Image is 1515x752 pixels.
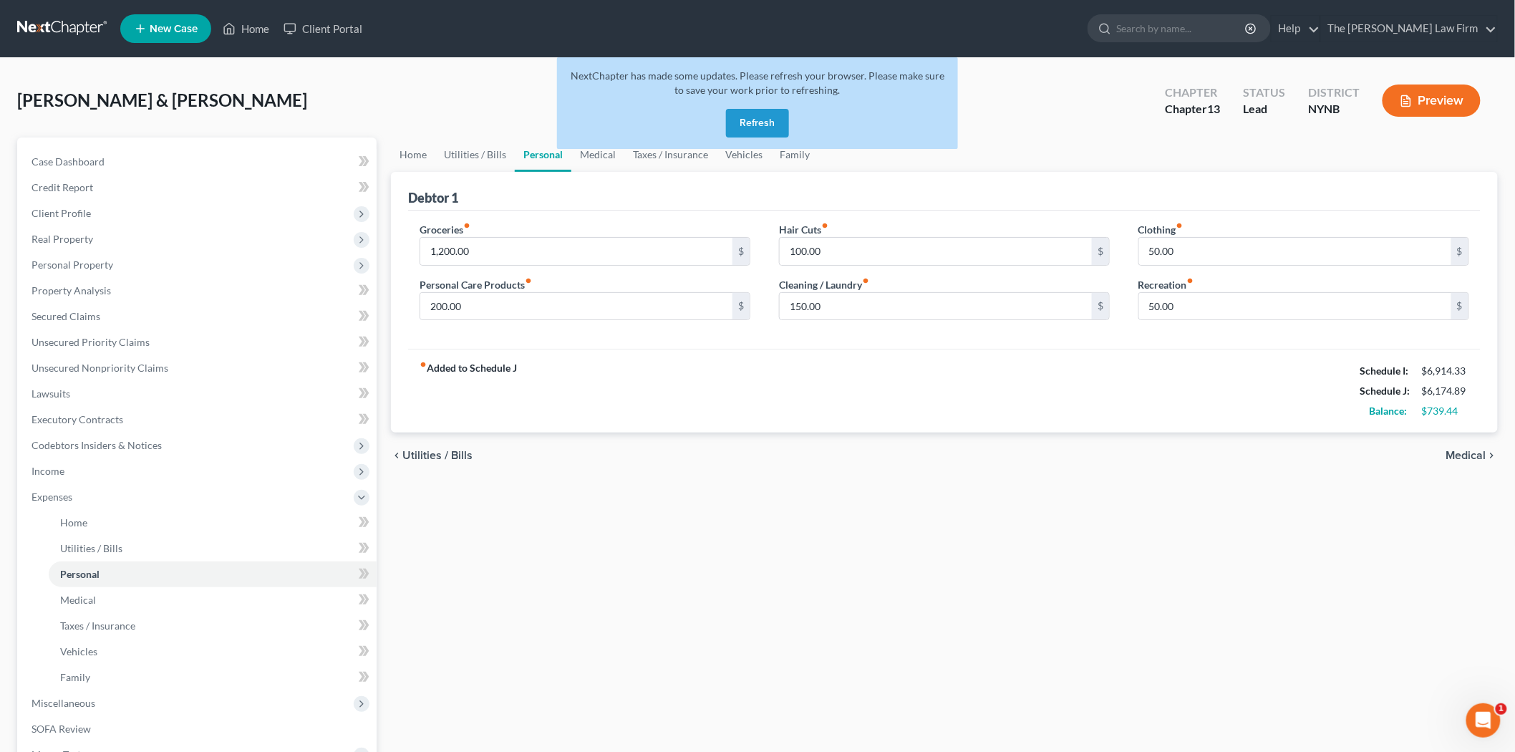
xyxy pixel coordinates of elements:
strong: Schedule I: [1360,365,1409,377]
span: Utilities / Bills [60,542,122,554]
span: Utilities / Bills [402,450,473,461]
span: SOFA Review [32,723,91,735]
span: Expenses [32,491,72,503]
a: Family [49,665,377,690]
span: Home [60,516,87,529]
span: Medical [1446,450,1486,461]
strong: Balance: [1370,405,1408,417]
button: Medical chevron_right [1446,450,1498,461]
i: fiber_manual_record [525,277,532,284]
div: $ [1092,238,1109,265]
input: Search by name... [1116,15,1247,42]
i: fiber_manual_record [420,361,427,368]
div: $6,174.89 [1422,384,1469,398]
a: Personal [49,561,377,587]
button: Refresh [726,109,789,138]
div: Chapter [1165,85,1220,101]
div: $ [732,238,750,265]
span: Family [60,671,90,683]
div: District [1308,85,1360,101]
div: Status [1243,85,1285,101]
a: Property Analysis [20,278,377,304]
a: Home [391,138,435,172]
span: Real Property [32,233,93,245]
a: Personal [515,138,571,172]
i: fiber_manual_record [1176,222,1184,229]
span: NextChapter has made some updates. Please refresh your browser. Please make sure to save your wor... [571,69,944,96]
strong: Added to Schedule J [420,361,517,421]
a: The [PERSON_NAME] Law Firm [1321,16,1497,42]
div: $6,914.33 [1422,364,1469,378]
i: chevron_left [391,450,402,461]
span: Vehicles [60,645,97,657]
a: Secured Claims [20,304,377,329]
span: Personal Property [32,259,113,271]
label: Hair Cuts [779,222,828,237]
button: chevron_left Utilities / Bills [391,450,473,461]
input: -- [420,293,732,320]
input: -- [420,238,732,265]
a: Home [49,510,377,536]
input: -- [1139,238,1451,265]
a: Vehicles [49,639,377,665]
span: 13 [1207,102,1220,115]
input: -- [780,238,1092,265]
div: Lead [1243,101,1285,117]
span: Property Analysis [32,284,111,297]
a: Medical [49,587,377,613]
span: Executory Contracts [32,413,123,425]
label: Personal Care Products [420,277,532,292]
a: Case Dashboard [20,149,377,175]
i: fiber_manual_record [821,222,828,229]
span: Taxes / Insurance [60,620,135,632]
strong: Schedule J: [1360,385,1410,397]
a: Unsecured Nonpriority Claims [20,355,377,381]
div: $ [732,293,750,320]
span: Codebtors Insiders & Notices [32,439,162,451]
a: Home [216,16,276,42]
input: -- [1139,293,1451,320]
div: $ [1451,238,1468,265]
span: Secured Claims [32,310,100,322]
a: Utilities / Bills [435,138,515,172]
label: Cleaning / Laundry [779,277,869,292]
a: Unsecured Priority Claims [20,329,377,355]
a: Credit Report [20,175,377,201]
button: Preview [1383,85,1481,117]
iframe: Intercom live chat [1466,703,1501,738]
div: Chapter [1165,101,1220,117]
i: chevron_right [1486,450,1498,461]
i: fiber_manual_record [862,277,869,284]
a: Executory Contracts [20,407,377,433]
span: Lawsuits [32,387,70,400]
span: Personal [60,568,100,580]
a: Client Portal [276,16,369,42]
div: Debtor 1 [408,189,458,206]
a: Taxes / Insurance [49,613,377,639]
label: Groceries [420,222,470,237]
input: -- [780,293,1092,320]
label: Clothing [1138,222,1184,237]
a: SOFA Review [20,716,377,742]
span: Case Dashboard [32,155,105,168]
span: Medical [60,594,96,606]
i: fiber_manual_record [463,222,470,229]
a: Help [1272,16,1320,42]
div: $ [1092,293,1109,320]
span: [PERSON_NAME] & [PERSON_NAME] [17,90,307,110]
span: Income [32,465,64,477]
span: Unsecured Nonpriority Claims [32,362,168,374]
div: $739.44 [1422,404,1469,418]
div: $ [1451,293,1468,320]
a: Lawsuits [20,381,377,407]
span: Credit Report [32,181,93,193]
div: NYNB [1308,101,1360,117]
span: Client Profile [32,207,91,219]
a: Utilities / Bills [49,536,377,561]
label: Recreation [1138,277,1194,292]
span: New Case [150,24,198,34]
i: fiber_manual_record [1187,277,1194,284]
span: Unsecured Priority Claims [32,336,150,348]
span: 1 [1496,703,1507,715]
span: Miscellaneous [32,697,95,709]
